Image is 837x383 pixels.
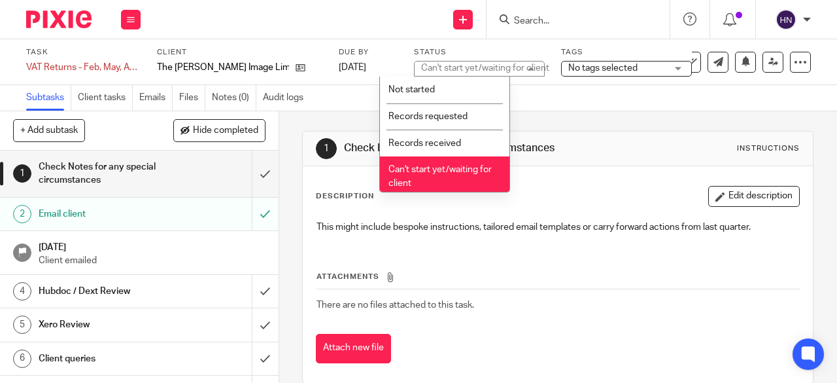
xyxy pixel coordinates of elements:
[39,157,172,191] h1: Check Notes for any special circumstances
[263,85,310,111] a: Audit logs
[39,315,172,335] h1: Xero Review
[513,16,630,27] input: Search
[344,141,586,155] h1: Check Notes for any special circumstances
[316,138,337,159] div: 1
[78,85,133,111] a: Client tasks
[316,221,799,234] p: This might include bespoke instructions, tailored email templates or carry forward actions from l...
[212,85,256,111] a: Notes (0)
[26,47,141,58] label: Task
[13,119,85,141] button: + Add subtask
[139,85,173,111] a: Emails
[13,316,31,334] div: 5
[708,186,800,207] button: Edit description
[316,273,379,280] span: Attachments
[13,164,31,183] div: 1
[173,119,265,141] button: Hide completed
[316,334,391,363] button: Attach new file
[193,126,258,136] span: Hide completed
[179,85,205,111] a: Files
[421,64,549,73] div: Can't start yet/waiting for client
[157,61,289,74] p: The [PERSON_NAME] Image Limited
[13,350,31,368] div: 6
[776,9,796,30] img: svg%3E
[316,301,474,310] span: There are no files attached to this task.
[39,204,172,224] h1: Email client
[414,47,545,58] label: Status
[26,61,141,74] div: VAT Returns - Feb, May, Aug, Nov
[339,47,398,58] label: Due by
[388,112,468,121] span: Records requested
[561,47,692,58] label: Tags
[39,238,265,254] h1: [DATE]
[316,191,374,202] p: Description
[39,282,172,301] h1: Hubdoc / Dext Review
[13,205,31,223] div: 2
[26,85,71,111] a: Subtasks
[157,47,322,58] label: Client
[39,254,265,267] p: Client emailed
[26,10,92,28] img: Pixie
[339,63,366,72] span: [DATE]
[13,282,31,301] div: 4
[388,165,492,188] span: Can't start yet/waiting for client
[388,85,435,94] span: Not started
[388,139,461,148] span: Records received
[39,349,172,369] h1: Client queries
[568,64,638,73] span: No tags selected
[737,143,800,154] div: Instructions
